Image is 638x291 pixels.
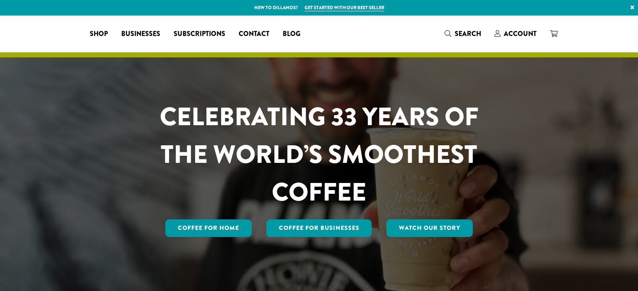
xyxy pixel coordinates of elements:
[305,4,384,11] a: Get started with our best seller
[174,29,225,39] span: Subscriptions
[90,29,108,39] span: Shop
[504,29,536,39] span: Account
[455,29,481,39] span: Search
[239,29,269,39] span: Contact
[386,219,473,237] a: Watch Our Story
[165,219,252,237] a: Coffee for Home
[266,219,372,237] a: Coffee For Businesses
[283,29,300,39] span: Blog
[135,98,503,211] h1: CELEBRATING 33 YEARS OF THE WORLD’S SMOOTHEST COFFEE
[121,29,160,39] span: Businesses
[83,27,115,41] a: Shop
[438,27,488,41] a: Search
